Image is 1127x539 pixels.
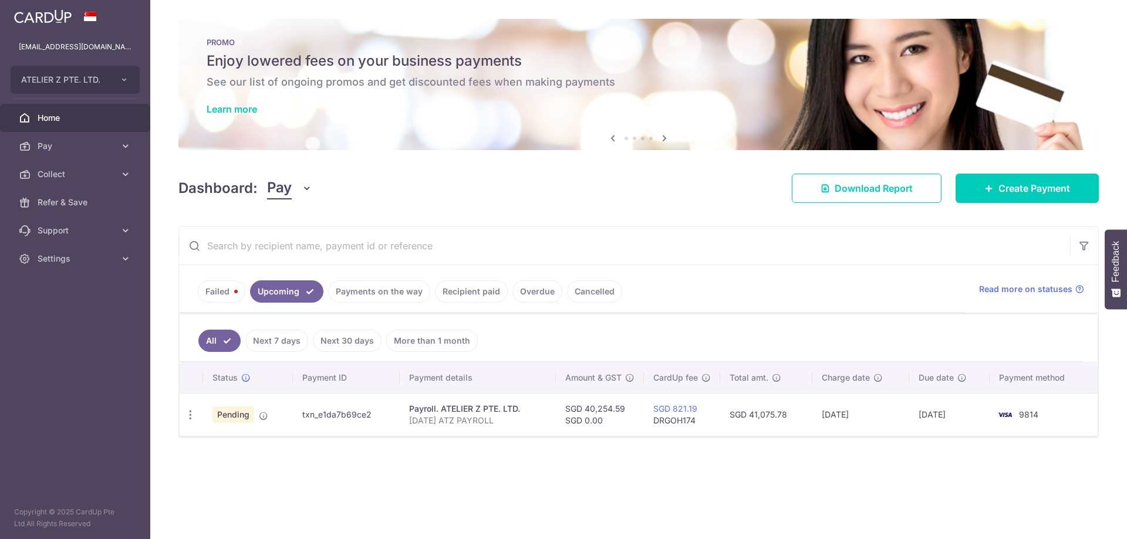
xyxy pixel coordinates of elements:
a: Recipient paid [435,280,508,303]
a: Payments on the way [328,280,430,303]
a: Read more on statuses [979,283,1084,295]
td: txn_e1da7b69ce2 [293,393,399,436]
img: CardUp [14,9,72,23]
h4: Dashboard: [178,178,258,199]
span: Settings [38,253,115,265]
a: Download Report [792,174,942,203]
span: Home [38,112,115,124]
td: SGD 40,254.59 SGD 0.00 [556,393,644,436]
span: Amount & GST [565,372,622,384]
input: Search by recipient name, payment id or reference [179,227,1070,265]
td: [DATE] [909,393,990,436]
a: Upcoming [250,280,323,303]
p: [DATE] ATZ PAYROLL [409,415,547,426]
a: Create Payment [956,174,1099,203]
a: Next 30 days [313,330,382,352]
span: Support [38,225,115,236]
span: Feedback [1111,241,1121,282]
span: 9814 [1019,409,1038,419]
img: Latest Promos Banner [178,19,1099,150]
span: ATELIER Z PTE. LTD. [21,74,108,86]
div: Payroll. ATELIER Z PTE. LTD. [409,403,547,415]
p: PROMO [207,38,1071,47]
td: DRGOH174 [644,393,720,436]
th: Payment details [400,362,556,393]
span: CardUp fee [653,372,698,384]
span: Due date [919,372,954,384]
a: SGD 821.19 [653,404,697,413]
span: Total amt. [730,372,768,384]
span: Create Payment [998,181,1070,195]
span: Collect [38,168,115,180]
td: [DATE] [812,393,909,436]
span: Read more on statuses [979,283,1072,295]
span: Pay [267,177,292,199]
td: SGD 41,075.78 [720,393,812,436]
span: Status [212,372,238,384]
a: Next 7 days [245,330,308,352]
span: Pay [38,140,115,152]
h6: See our list of ongoing promos and get discounted fees when making payments [207,75,1071,89]
button: ATELIER Z PTE. LTD. [11,66,140,94]
a: Cancelled [567,280,622,303]
h5: Enjoy lowered fees on your business payments [207,52,1071,70]
iframe: Opens a widget where you can find more information [1052,504,1115,533]
img: Bank Card [993,408,1017,422]
a: Overdue [512,280,562,303]
a: More than 1 month [386,330,478,352]
span: Refer & Save [38,196,115,208]
a: Learn more [207,103,257,115]
th: Payment ID [293,362,399,393]
span: Download Report [835,181,913,195]
button: Feedback - Show survey [1105,229,1127,309]
p: [EMAIL_ADDRESS][DOMAIN_NAME] [19,41,131,53]
span: Charge date [822,372,870,384]
button: Pay [267,177,312,199]
span: Pending [212,406,254,423]
a: All [198,330,241,352]
a: Failed [198,280,245,303]
th: Payment method [990,362,1098,393]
